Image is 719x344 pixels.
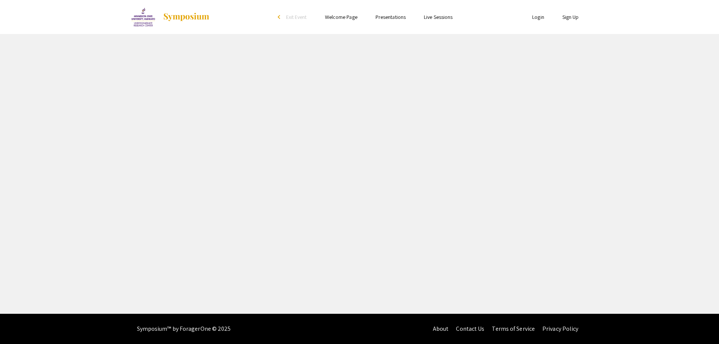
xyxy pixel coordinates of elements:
a: Presentations [376,14,406,20]
a: Terms of Service [492,325,535,333]
a: Live Sessions [424,14,453,20]
span: Exit Event [286,14,307,20]
img: Symposium by ForagerOne [163,12,210,22]
a: 24th Annual Undergraduate Research Symposium [131,8,210,26]
div: arrow_back_ios [278,15,282,19]
a: Contact Us [456,325,484,333]
a: About [433,325,449,333]
div: Symposium™ by ForagerOne © 2025 [137,314,231,344]
img: 24th Annual Undergraduate Research Symposium [131,8,156,26]
a: Sign Up [562,14,579,20]
a: Welcome Page [325,14,357,20]
a: Login [532,14,544,20]
a: Privacy Policy [542,325,578,333]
